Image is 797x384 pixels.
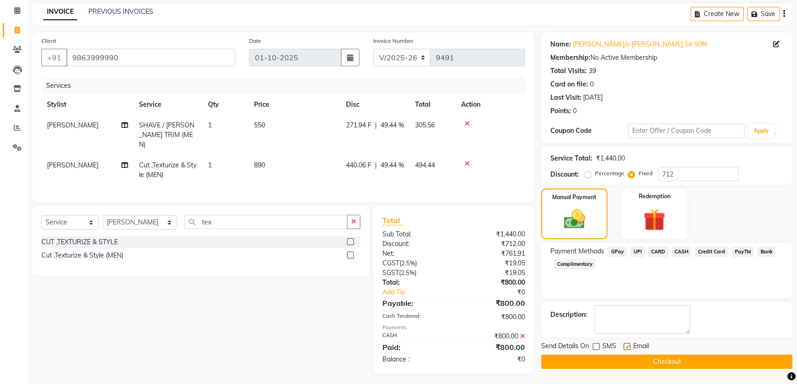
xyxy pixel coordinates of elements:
[454,312,532,322] div: ₹800.00
[454,268,532,278] div: ₹19.05
[41,251,123,260] div: Cut ,Texturize & Style (MEN)
[41,237,118,247] div: CUT ,TEXTURIZE & STYLE
[550,126,628,136] div: Coupon Code
[541,355,792,369] button: Checkout
[550,66,587,76] div: Total Visits:
[550,170,579,179] div: Discount:
[454,342,532,353] div: ₹800.00
[695,246,728,257] span: Credit Card
[375,278,454,287] div: Total:
[636,206,672,234] img: _gift.svg
[208,121,212,129] span: 1
[88,7,153,16] a: PREVIOUS INVOICES
[454,249,532,258] div: ₹761.91
[41,94,133,115] th: Stylist
[748,124,774,138] button: Apply
[456,94,525,115] th: Action
[415,121,435,129] span: 305.56
[573,106,577,116] div: 0
[375,312,454,322] div: Cash Tendered:
[557,207,592,231] img: _cash.svg
[254,121,265,129] span: 550
[382,259,399,267] span: CGST
[550,40,571,49] div: Name:
[541,341,589,353] span: Send Details On
[747,7,780,21] button: Save
[550,53,590,63] div: Membership:
[249,37,261,45] label: Date
[248,94,341,115] th: Price
[595,169,624,178] label: Percentage
[550,310,587,320] div: Description:
[202,94,248,115] th: Qty
[341,94,410,115] th: Disc
[47,161,98,169] span: [PERSON_NAME]
[66,49,235,66] input: Search by Name/Mobile/Email/Code
[375,355,454,364] div: Balance :
[373,37,413,45] label: Invoice Number
[346,160,371,170] span: 440.06 F
[550,80,588,89] div: Card on file:
[628,124,745,138] input: Enter Offer / Coupon Code
[554,259,595,269] span: Complimentary
[254,161,265,169] span: 890
[550,154,592,163] div: Service Total:
[757,246,775,257] span: Bank
[630,246,645,257] span: UPI
[43,4,77,20] a: INVOICE
[381,120,404,130] span: 49.44 %
[454,298,532,309] div: ₹800.00
[381,160,404,170] span: 49.44 %
[648,246,668,257] span: CARD
[590,80,594,89] div: 0
[467,287,532,297] div: ₹0
[375,298,454,309] div: Payable:
[41,37,56,45] label: Client
[375,268,454,278] div: ( )
[184,215,347,229] input: Search or Scan
[41,49,67,66] button: +91
[375,287,467,297] a: Add Tip
[375,332,454,341] div: CASH
[639,192,670,201] label: Redemption
[583,93,603,103] div: [DATE]
[139,121,194,149] span: SHAVE / [PERSON_NAME] TRIM (MEN)
[375,229,454,239] div: Sub Total:
[672,246,692,257] span: CASH
[550,93,581,103] div: Last Visit:
[208,161,212,169] span: 1
[133,94,202,115] th: Service
[375,249,454,258] div: Net:
[382,324,526,332] div: Payments
[454,239,532,249] div: ₹712.00
[550,246,604,256] span: Payment Methods
[454,355,532,364] div: ₹0
[691,7,744,21] button: Create New
[573,40,707,49] a: [PERSON_NAME]/o [PERSON_NAME] Sir 50%
[139,161,196,179] span: Cut ,Texturize & Style (MEN)
[375,120,377,130] span: |
[415,161,435,169] span: 494.44
[550,53,783,63] div: No Active Membership
[732,246,754,257] span: PayTM
[602,341,616,353] span: SMS
[346,120,371,130] span: 271.94 F
[375,342,454,353] div: Paid:
[401,259,415,267] span: 2.5%
[633,341,649,353] span: Email
[639,169,653,178] label: Fixed
[375,258,454,268] div: ( )
[42,77,532,94] div: Services
[454,229,532,239] div: ₹1,440.00
[382,216,404,225] span: Total
[589,66,596,76] div: 39
[401,269,415,276] span: 2.5%
[550,106,571,116] div: Points:
[596,154,625,163] div: ₹1,440.00
[375,160,377,170] span: |
[47,121,98,129] span: [PERSON_NAME]
[552,193,596,201] label: Manual Payment
[454,258,532,268] div: ₹19.05
[454,278,532,287] div: ₹800.00
[608,246,627,257] span: GPay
